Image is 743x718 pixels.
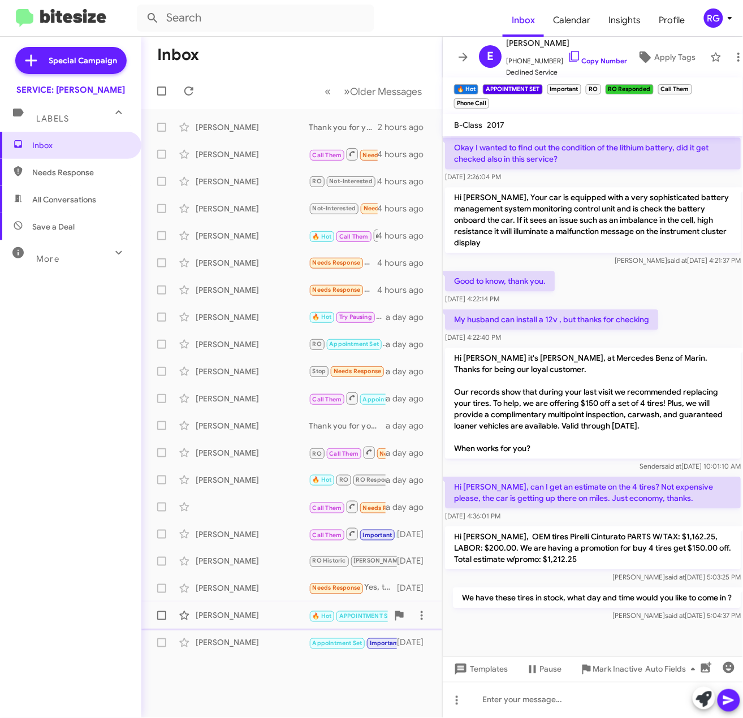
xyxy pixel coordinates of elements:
[36,254,59,264] span: More
[658,84,692,94] small: Call Them
[600,4,650,37] span: Insights
[379,450,427,457] span: Needs Response
[329,340,379,348] span: Appointment Set
[137,5,374,32] input: Search
[196,366,309,377] div: [PERSON_NAME]
[517,659,571,680] button: Pause
[337,80,429,103] button: Next
[309,582,397,595] div: Yes, thanks
[445,334,501,342] span: [DATE] 4:22:40 PM
[665,573,685,582] span: said at
[454,98,489,109] small: Phone Call
[313,233,332,240] span: 🔥 Hot
[363,531,392,539] span: Important
[196,176,309,187] div: [PERSON_NAME]
[196,230,309,241] div: [PERSON_NAME]
[445,310,658,330] p: My husband can install a 12v , but thanks for checking
[593,659,643,680] span: Mark Inactive
[445,348,741,459] p: Hi [PERSON_NAME] it's [PERSON_NAME], at Mercedes Benz of Marin. Thanks for being our loyal custom...
[454,84,478,94] small: 🔥 Hot
[309,283,378,296] div: Hi [PERSON_NAME], I'm good. Since [PERSON_NAME] is much closer to my house, I'm taking the car th...
[606,84,654,94] small: RO Responded
[196,474,309,486] div: [PERSON_NAME]
[378,122,433,133] div: 2 hours ago
[350,85,422,98] span: Older Messages
[615,257,741,265] span: [PERSON_NAME] [DATE] 4:21:37 PM
[339,233,369,240] span: Call Them
[637,659,709,680] button: Auto Fields
[196,339,309,350] div: [PERSON_NAME]
[329,450,358,457] span: Call Them
[445,295,499,304] span: [DATE] 4:22:14 PM
[386,312,433,323] div: a day ago
[313,557,346,565] span: RO Historic
[313,613,332,620] span: 🔥 Hot
[363,152,411,159] span: Needs Response
[353,557,404,565] span: [PERSON_NAME]
[309,310,386,323] div: Sounds great! Just text us when you're back, and we'll set up your appointment. Safe travels!
[627,47,705,67] button: Apply Tags
[313,531,342,539] span: Call Them
[667,257,687,265] span: said at
[386,474,433,486] div: a day ago
[309,338,386,351] div: Hello, for both rear tires you are looking at $1,228.63. This was due to both rear tires being be...
[397,556,433,567] div: [DATE]
[586,84,601,94] small: RO
[694,8,731,28] button: RG
[318,80,338,103] button: Previous
[654,47,696,67] span: Apply Tags
[662,462,681,471] span: said at
[313,313,332,321] span: 🔥 Hot
[32,167,128,178] span: Needs Response
[309,635,397,650] div: Thank you, [PERSON_NAME]! I'll be in touch next week to discuss tires, windshield, etc. Have a go...
[196,529,309,540] div: [PERSON_NAME]
[313,340,322,348] span: RO
[544,4,600,37] a: Calendar
[386,447,433,459] div: a day ago
[196,149,309,160] div: [PERSON_NAME]
[313,504,342,512] span: Call Them
[454,120,482,130] span: B-Class
[506,36,627,50] span: [PERSON_NAME]
[503,4,544,37] a: Inbox
[397,583,433,594] div: [DATE]
[386,501,433,513] div: a day ago
[506,50,627,67] span: [PHONE_NUMBER]
[487,47,494,66] span: E
[397,529,433,540] div: [DATE]
[386,420,433,431] div: a day ago
[378,149,433,160] div: 4 hours ago
[313,450,322,457] span: RO
[318,80,429,103] nav: Page navigation example
[16,84,125,96] div: SERVICE: [PERSON_NAME]
[309,420,386,431] div: Thank you for your feedback! If you need any further assistance with your vehicle or scheduling m...
[445,188,741,253] p: Hi [PERSON_NAME], Your car is equipped with a very sophisticated battery management system monito...
[309,391,386,405] div: Thank you .
[309,555,397,568] div: Okay
[378,203,433,214] div: 4 hours ago
[378,284,433,296] div: 4 hours ago
[506,67,627,78] span: Declined Service
[452,659,508,680] span: Templates
[196,556,309,567] div: [PERSON_NAME]
[453,588,741,608] p: We have these tires in stock, what day and time would you like to come in ?
[443,659,517,680] button: Templates
[196,122,309,133] div: [PERSON_NAME]
[309,608,388,622] div: We have these tires in stock, what day and time would you like to come in ?
[313,286,361,293] span: Needs Response
[650,4,694,37] a: Profile
[196,203,309,214] div: [PERSON_NAME]
[445,138,741,170] p: Okay I wanted to find out the condition of the lithium battery, did it get checked also in this s...
[386,366,433,377] div: a day ago
[363,504,411,512] span: Needs Response
[313,178,322,185] span: RO
[339,613,395,620] span: APPOINTMENT SET
[15,47,127,74] a: Special Campaign
[313,367,326,375] span: Stop
[32,194,96,205] span: All Conversations
[612,573,741,582] span: [PERSON_NAME] [DATE] 5:03:25 PM
[344,84,350,98] span: »
[196,393,309,404] div: [PERSON_NAME]
[309,122,378,133] div: Thank you for your response! Feel free to reach out when you're ready to schedule your service ap...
